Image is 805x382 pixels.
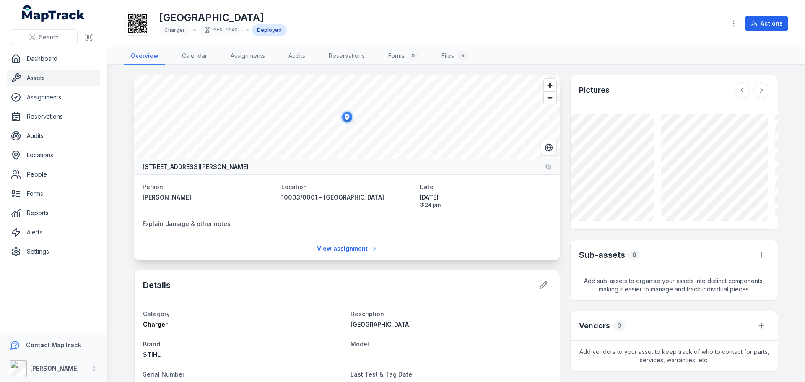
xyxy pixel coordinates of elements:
a: Reservations [7,108,100,125]
div: 5 [457,51,467,61]
div: 0 [628,249,640,261]
time: 8/14/2025, 3:24:20 PM [420,193,552,208]
a: Forms [7,185,100,202]
span: Person [143,183,163,190]
a: Settings [7,243,100,260]
span: Description [351,310,384,317]
div: Deployed [252,24,287,36]
a: Overview [124,47,165,65]
button: Actions [745,16,788,31]
span: Model [351,340,369,348]
span: Charger [164,27,185,33]
div: MEN-0640 [199,24,243,36]
span: STIHL [143,351,161,358]
button: Search [10,29,78,45]
span: Charger [143,321,168,328]
a: Calendar [175,47,214,65]
strong: [PERSON_NAME] [30,365,79,372]
a: Reservations [322,47,371,65]
a: Locations [7,147,100,164]
a: Reports [7,205,100,221]
a: Assignments [7,89,100,106]
h2: Details [143,279,171,291]
a: Alerts [7,224,100,241]
span: Location [281,183,307,190]
a: Assignments [224,47,272,65]
button: Zoom in [544,79,556,91]
span: [DATE] [420,193,552,202]
span: Serial Number [143,371,184,378]
a: 10003/0001 - [GEOGRAPHIC_DATA] [281,193,413,202]
h2: Sub-assets [579,249,625,261]
strong: Contact MapTrack [26,341,81,348]
button: Zoom out [544,91,556,104]
h3: Pictures [579,84,610,96]
button: Switch to Satellite View [541,140,557,156]
strong: [STREET_ADDRESS][PERSON_NAME] [143,163,249,171]
span: Last Test & Tag Date [351,371,412,378]
a: Audits [282,47,312,65]
span: Add vendors to your asset to keep track of who to contact for parts, services, warranties, etc. [571,341,778,371]
span: Add sub-assets to organise your assets into distinct components, making it easier to manage and t... [571,270,778,300]
a: People [7,166,100,183]
span: 3:24 pm [420,202,552,208]
a: Forms0 [382,47,425,65]
span: Category [143,310,170,317]
a: View assignment [312,241,383,257]
h1: [GEOGRAPHIC_DATA] [159,11,287,24]
a: Dashboard [7,50,100,67]
span: Explain damage & other notes [143,220,231,227]
span: 10003/0001 - [GEOGRAPHIC_DATA] [281,194,384,201]
a: MapTrack [22,5,85,22]
a: Files5 [435,47,474,65]
a: Assets [7,70,100,86]
div: 0 [613,320,625,332]
h3: Vendors [579,320,610,332]
span: Brand [143,340,160,348]
span: Date [420,183,434,190]
a: [PERSON_NAME] [143,193,275,202]
a: Audits [7,127,100,144]
canvas: Map [134,75,560,159]
div: 0 [408,51,418,61]
span: Search [39,33,59,42]
span: [GEOGRAPHIC_DATA] [351,321,411,328]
